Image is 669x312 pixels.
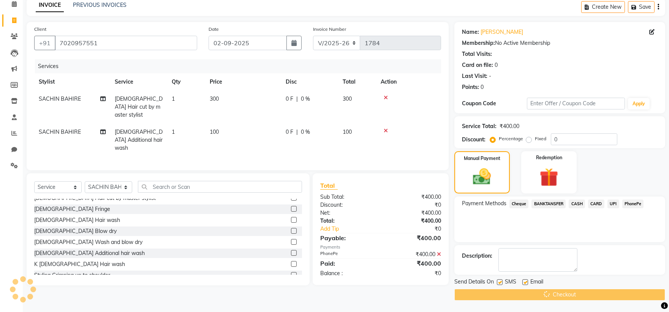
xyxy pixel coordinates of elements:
[34,216,120,224] div: [DEMOGRAPHIC_DATA] Hair wash
[381,217,447,225] div: ₹400.00
[320,244,441,250] div: Payments
[530,278,543,287] span: Email
[301,128,310,136] span: 0 %
[462,83,479,91] div: Points:
[34,26,46,33] label: Client
[536,154,562,161] label: Redemption
[607,200,619,208] span: UPI
[138,181,302,193] input: Search or Scan
[509,200,529,208] span: Cheque
[210,95,219,102] span: 300
[531,200,566,208] span: BANKTANSFER
[381,233,447,242] div: ₹400.00
[315,259,381,268] div: Paid:
[467,166,497,187] img: _cash.svg
[115,128,163,151] span: [DEMOGRAPHIC_DATA] Additional hair wash
[381,201,447,209] div: ₹0
[343,95,352,102] span: 300
[315,250,381,258] div: PhonePe
[210,128,219,135] span: 100
[172,128,175,135] span: 1
[622,200,644,208] span: PhonePe
[315,201,381,209] div: Discount:
[381,250,447,258] div: ₹400.00
[499,135,523,142] label: Percentage
[481,83,484,91] div: 0
[338,73,376,90] th: Total
[172,95,175,102] span: 1
[313,26,346,33] label: Invoice Number
[39,95,81,102] span: SACHIN BAHIRE
[320,182,338,190] span: Total
[315,193,381,201] div: Sub Total:
[462,28,479,36] div: Name:
[381,193,447,201] div: ₹400.00
[34,249,145,257] div: [DEMOGRAPHIC_DATA] Additional hair wash
[462,39,658,47] div: No Active Membership
[315,225,392,233] a: Add Tip
[296,128,298,136] span: |
[581,1,625,13] button: Create New
[286,128,293,136] span: 0 F
[205,73,281,90] th: Price
[167,73,205,90] th: Qty
[34,36,55,50] button: +91
[301,95,310,103] span: 0 %
[489,72,491,80] div: -
[464,155,500,162] label: Manual Payment
[55,36,197,50] input: Search by Name/Mobile/Email/Code
[628,98,650,109] button: Apply
[286,95,293,103] span: 0 F
[481,28,523,36] a: [PERSON_NAME]
[462,100,527,108] div: Coupon Code
[296,95,298,103] span: |
[35,59,447,73] div: Services
[34,227,117,235] div: [DEMOGRAPHIC_DATA] Blow dry
[628,1,655,13] button: Save
[505,278,516,287] span: SMS
[462,252,492,260] div: Description:
[500,122,519,130] div: ₹400.00
[34,271,110,279] div: Styling Crimping up to shoulder
[588,200,604,208] span: CARD
[281,73,338,90] th: Disc
[495,61,498,69] div: 0
[534,166,564,189] img: _gift.svg
[535,135,546,142] label: Fixed
[209,26,219,33] label: Date
[392,225,447,233] div: ₹0
[462,72,487,80] div: Last Visit:
[454,278,494,287] span: Send Details On
[462,61,493,69] div: Card on file:
[315,209,381,217] div: Net:
[462,50,492,58] div: Total Visits:
[381,209,447,217] div: ₹400.00
[73,2,127,8] a: PREVIOUS INVOICES
[315,269,381,277] div: Balance :
[462,136,486,144] div: Discount:
[39,128,81,135] span: SACHIN BAHIRE
[381,259,447,268] div: ₹400.00
[315,233,381,242] div: Payable:
[569,200,585,208] span: CASH
[462,39,495,47] div: Membership:
[462,200,506,207] span: Payment Methods
[34,73,110,90] th: Stylist
[115,95,163,118] span: [DEMOGRAPHIC_DATA] Hair cut by master stylist
[462,122,497,130] div: Service Total:
[343,128,352,135] span: 100
[315,217,381,225] div: Total:
[34,260,125,268] div: K [DEMOGRAPHIC_DATA] Hair wash
[34,238,142,246] div: [DEMOGRAPHIC_DATA] Wash and blow dry
[381,269,447,277] div: ₹0
[34,205,110,213] div: [DEMOGRAPHIC_DATA] Fringe
[110,73,167,90] th: Service
[527,98,625,109] input: Enter Offer / Coupon Code
[376,73,441,90] th: Action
